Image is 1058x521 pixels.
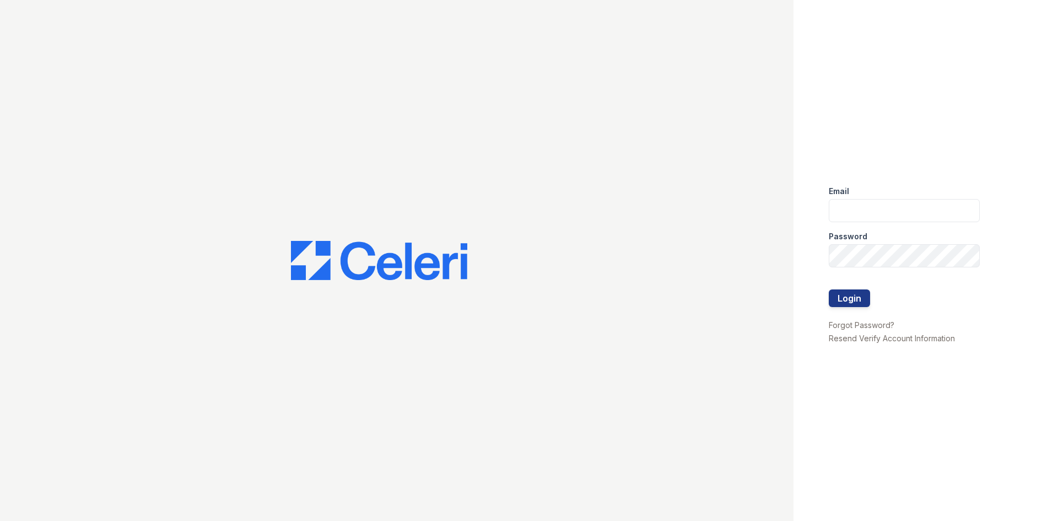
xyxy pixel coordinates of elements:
[829,231,867,242] label: Password
[829,334,955,343] a: Resend Verify Account Information
[291,241,467,281] img: CE_Logo_Blue-a8612792a0a2168367f1c8372b55b34899dd931a85d93a1a3d3e32e68fde9ad4.png
[829,186,849,197] label: Email
[829,289,870,307] button: Login
[829,320,894,330] a: Forgot Password?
